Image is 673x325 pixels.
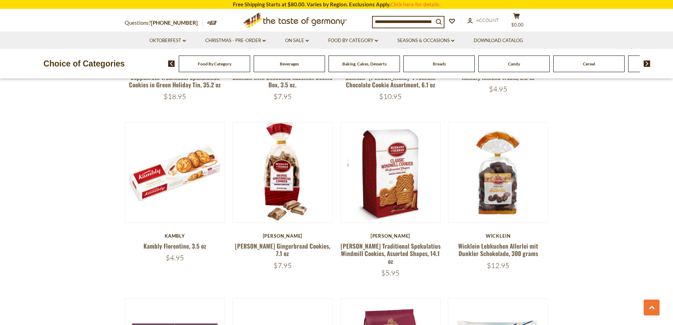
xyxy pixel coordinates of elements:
a: Download Catalog [474,37,523,45]
div: Wicklein [448,233,549,239]
img: next arrow [644,60,650,67]
a: Oktoberfest [149,37,186,45]
a: Kambly Florentine, 3.5 oz [143,242,206,250]
a: [PHONE_NUMBER] [151,19,198,26]
a: Account [467,17,499,24]
a: Food By Category [328,37,378,45]
span: $4.95 [166,253,184,262]
a: Food By Category [198,61,231,66]
a: [PERSON_NAME] Gingerbread Cookies, 7.1 oz [235,242,330,258]
a: On Sale [285,37,309,45]
a: Click here for details. [390,1,441,7]
span: Account [476,17,499,23]
span: $7.95 [273,92,292,101]
a: Beverages [280,61,299,66]
img: previous arrow [168,60,175,67]
img: Hermann Traditional Spekulatius Windmill Cookies, Assorted Shapes, 14.1 oz [341,122,441,222]
span: $0.00 [511,22,524,28]
a: [PERSON_NAME] Traditional Spekulatius Windmill Cookies, Assorted Shapes, 14.1 oz [341,242,441,266]
a: Christmas - PRE-ORDER [205,37,266,45]
a: Breads [433,61,446,66]
span: $7.95 [273,261,292,270]
div: [PERSON_NAME] [340,233,441,239]
a: Bahlsen Milk Chocolate Hazelnut Cookie Box, 3.5 oz. [232,73,332,89]
span: $5.95 [381,268,400,277]
a: Candy [508,61,520,66]
a: Baking, Cakes, Desserts [342,61,386,66]
button: $0.00 [506,13,527,30]
a: Wicklein Lebkuchen Allerlei mit Dunkler Schokolade, 300 grams [458,242,538,258]
span: $12.95 [487,261,509,270]
img: Wicklein Lebkuchen Allerlei mit Dunkler Schokolade, 300 grams [448,122,548,222]
p: Questions? [125,18,203,28]
span: $18.95 [164,92,186,101]
div: Kambly [125,233,225,239]
a: Seasons & Occasions [397,37,454,45]
a: Cereal [583,61,595,66]
span: $10.95 [379,92,402,101]
a: Coppenrath Traditional Spekulatius Cookies in Green Holiday Tin, 35.2 oz [129,73,221,89]
span: $4.95 [489,85,507,93]
a: Bahlsen "[PERSON_NAME]" Premium Chocolate Cookie Assortment, 6.1 oz [346,73,436,89]
div: [PERSON_NAME] [232,233,333,239]
img: Kambly Florentine, 3.5 oz [125,122,225,222]
img: Hermann Orange Gingerbread Cookies, 7.1 oz [233,122,333,222]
